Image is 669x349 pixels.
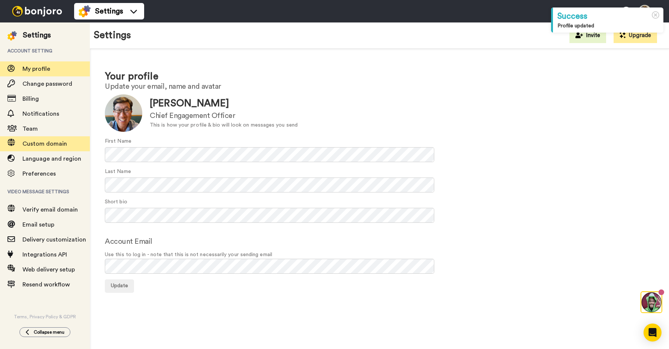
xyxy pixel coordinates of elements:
span: Notifications [22,111,59,117]
button: Invite [569,28,606,43]
label: Account Email [105,236,152,247]
h1: Settings [94,30,131,41]
span: Verify email domain [22,207,78,213]
img: bj-logo-header-white.svg [9,6,65,16]
div: Settings [23,30,51,40]
span: Preferences [22,171,56,177]
div: Profile updated [557,22,659,30]
h2: Update your email, name and avatar [105,82,654,91]
img: settings-colored.svg [79,5,91,17]
label: Last Name [105,168,131,176]
span: Change password [22,81,72,87]
button: Update [105,279,134,293]
label: Short bio [105,198,127,206]
button: Upgrade [614,28,657,43]
img: settings-colored.svg [7,31,17,40]
span: Integrations API [22,252,67,258]
span: Resend workflow [22,282,70,288]
div: This is how your profile & bio will look on messages you send [150,121,298,129]
span: Language and region [22,156,81,162]
span: Billing [22,96,39,102]
div: Chief Engagement Officer [150,110,298,121]
span: Email setup [22,222,54,228]
img: 3183ab3e-59ed-45f6-af1c-10226f767056-1659068401.jpg [1,1,21,22]
span: Settings [95,6,123,16]
span: Collapse menu [34,329,64,335]
span: Update [111,283,128,288]
label: First Name [105,137,131,145]
span: Custom domain [22,141,67,147]
div: Open Intercom Messenger [644,324,662,342]
button: Collapse menu [19,327,70,337]
span: Use this to log in - note that this is not necessarily your sending email [105,251,654,259]
h1: Your profile [105,71,654,82]
div: Success [557,10,659,22]
span: Delivery customization [22,237,86,243]
div: [PERSON_NAME] [150,97,298,110]
span: My profile [22,66,50,72]
span: Team [22,126,38,132]
span: Web delivery setup [22,267,75,273]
